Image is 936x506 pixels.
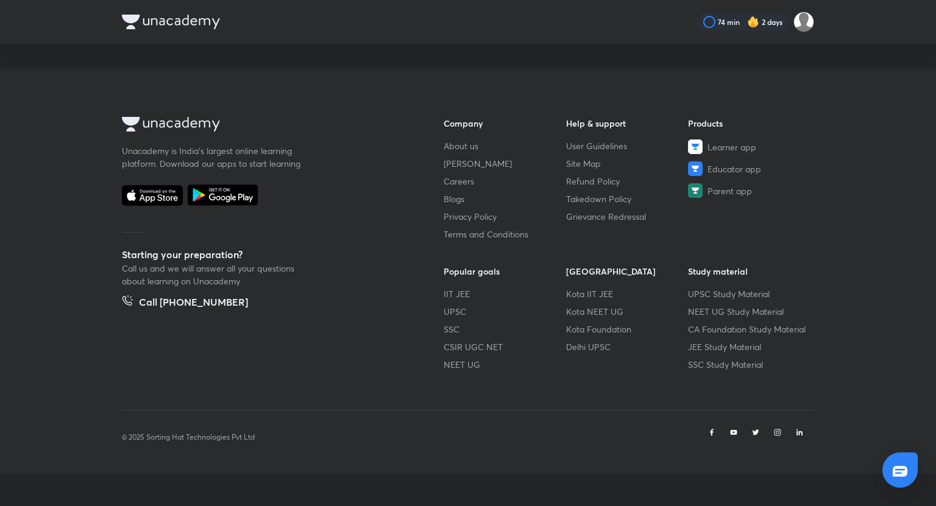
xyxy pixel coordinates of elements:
a: NEET UG [444,358,566,371]
a: Blogs [444,192,566,205]
a: Takedown Policy [566,192,689,205]
img: Learner app [688,139,703,154]
a: SSC Study Material [688,358,810,371]
a: Kota IIT JEE [566,287,689,300]
img: Company Logo [122,117,220,132]
a: Kota Foundation [566,323,689,336]
a: [PERSON_NAME] [444,157,566,170]
h6: Products [688,117,810,130]
a: UPSC [444,305,566,318]
img: Nitin [793,12,814,32]
a: Refund Policy [566,175,689,188]
a: Privacy Policy [444,210,566,223]
p: Unacademy is India’s largest online learning platform. Download our apps to start learning [122,144,305,170]
span: Careers [444,175,474,188]
a: IIT JEE [444,287,566,300]
span: Parent app [707,184,752,197]
a: NEET UG Study Material [688,305,810,318]
span: Educator app [707,163,761,175]
a: Terms and Conditions [444,228,566,241]
img: Parent app [688,183,703,198]
a: Educator app [688,161,810,176]
img: Company Logo [122,15,220,29]
span: Learner app [707,141,756,153]
img: streak [747,16,759,28]
h6: Help & support [566,117,689,130]
h5: Starting your preparation? [122,247,405,262]
p: © 2025 Sorting Hat Technologies Pvt Ltd [122,432,255,443]
h6: Popular goals [444,265,566,278]
a: Parent app [688,183,810,198]
a: Kota NEET UG [566,305,689,318]
a: Site Map [566,157,689,170]
h6: [GEOGRAPHIC_DATA] [566,265,689,278]
a: Company Logo [122,117,405,135]
a: Delhi UPSC [566,340,689,353]
p: Call us and we will answer all your questions about learning on Unacademy [122,262,305,287]
a: CA Foundation Study Material [688,323,810,336]
h6: Study material [688,265,810,278]
a: About us [444,139,566,152]
a: JEE Study Material [688,340,810,353]
h6: Company [444,117,566,130]
a: Learner app [688,139,810,154]
a: CSIR UGC NET [444,340,566,353]
a: Grievance Redressal [566,210,689,223]
a: UPSC Study Material [688,287,810,300]
h5: Call [PHONE_NUMBER] [139,295,248,312]
a: User Guidelines [566,139,689,152]
a: SSC [444,323,566,336]
a: Careers [444,175,566,188]
img: Educator app [688,161,703,176]
a: Call [PHONE_NUMBER] [122,295,248,312]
